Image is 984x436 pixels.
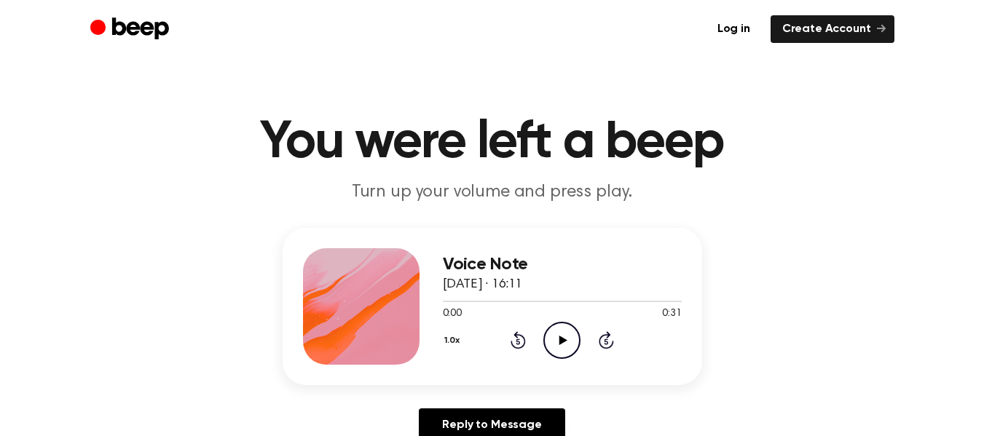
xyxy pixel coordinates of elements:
span: [DATE] · 16:11 [443,278,523,291]
span: 0:00 [443,306,462,322]
button: 1.0x [443,328,465,353]
h1: You were left a beep [119,116,865,169]
a: Beep [90,15,173,44]
a: Log in [706,15,762,43]
a: Create Account [771,15,894,43]
span: 0:31 [662,306,681,322]
h3: Voice Note [443,255,682,274]
p: Turn up your volume and press play. [213,181,772,205]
